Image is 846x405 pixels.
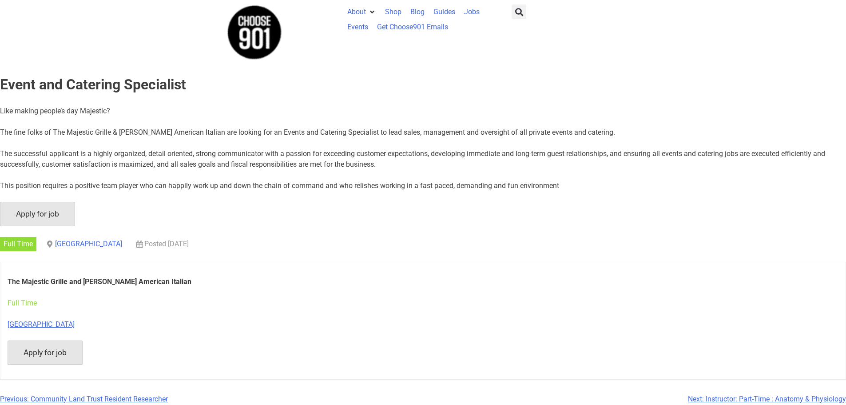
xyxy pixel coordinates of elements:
a: Shop [385,7,401,17]
a: Events [347,22,368,32]
strong: The Majestic Grille and [PERSON_NAME] American Italian [8,277,191,286]
span: Instructor: Part-Time : Anatomy & Physiology [706,395,846,403]
a: Get Choose901 Emails [377,22,448,32]
input: Apply for job [8,341,83,365]
p: Full Time [8,298,838,309]
span: Community Land Trust Resident Researcher [31,395,168,403]
a: About [347,7,366,17]
div: Search [512,4,526,19]
span: Next: [688,395,704,403]
a: [GEOGRAPHIC_DATA] [55,240,122,248]
a: Guides [433,7,455,17]
a: Jobs [464,7,480,17]
a: Blog [410,7,425,17]
a: [GEOGRAPHIC_DATA] [8,320,75,329]
a: Next: Instructor: Part-Time : Anatomy & Physiology [688,395,846,403]
div: About [343,4,381,20]
nav: Main nav [343,4,503,35]
time: Posted [DATE] [144,240,189,248]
